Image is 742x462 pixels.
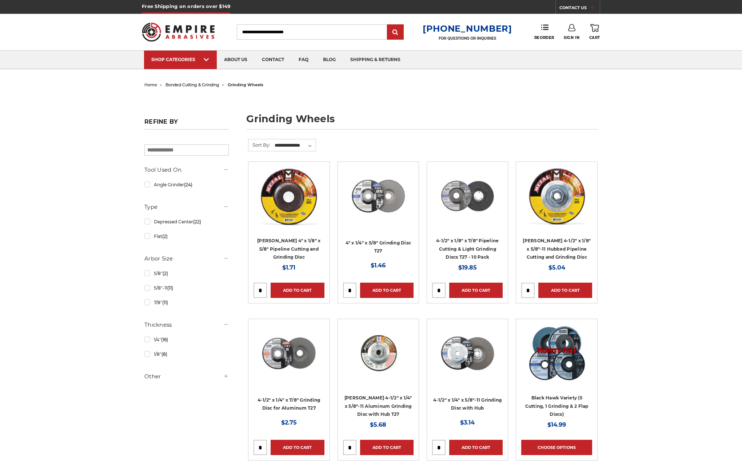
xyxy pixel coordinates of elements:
img: BHA 4.5 inch grinding disc for aluminum [260,324,318,382]
a: Choose Options [521,440,592,455]
a: Aluminum Grinding Wheel with Hub [343,324,414,395]
h5: Other [144,372,229,381]
h5: Refine by [144,118,229,130]
span: $5.04 [548,264,565,271]
a: contact [255,51,291,69]
span: grinding wheels [228,82,263,87]
a: Add to Cart [538,283,592,298]
h1: grinding wheels [246,114,598,130]
a: bonded cutting & grinding [165,82,219,87]
a: Add to Cart [271,440,324,455]
p: FOR QUESTIONS OR INQUIRIES [423,36,512,41]
a: Add to Cart [360,440,414,455]
a: Black Hawk Variety (5 Cutting, 1 Grinding & 2 Flap Discs) [521,324,592,395]
a: Add to Cart [271,283,324,298]
h5: Arbor Size [144,254,229,263]
input: Submit [388,25,403,40]
a: [PERSON_NAME] 4-1/2" x 1/4" x 5/8"-11 Aluminum Grinding Disc with Hub T27 [344,395,412,417]
span: $19.85 [458,264,477,271]
a: Add to Cart [449,440,503,455]
a: shipping & returns [343,51,408,69]
img: View of Black Hawk's 4 1/2 inch T27 pipeline disc, showing both front and back of the grinding wh... [438,167,496,225]
span: $5.68 [370,421,386,428]
div: SHOP CATEGORIES [151,57,210,62]
a: BHA 4.5 inch grinding disc for aluminum [254,324,324,395]
span: Sign In [564,35,579,40]
a: home [144,82,157,87]
a: 7/8" [144,296,229,309]
a: faq [291,51,316,69]
a: Mercer 4" x 1/8" x 5/8 Cutting and Light Grinding Wheel [254,167,324,238]
span: (2) [163,271,168,276]
a: CONTACT US [559,4,600,14]
a: BHA 4.5 Inch Grinding Wheel with 5/8 inch hub [432,324,503,395]
img: Mercer 4-1/2" x 1/8" x 5/8"-11 Hubbed Cutting and Light Grinding Wheel [528,167,586,225]
img: Black Hawk Variety (5 Cutting, 1 Grinding & 2 Flap Discs) [528,324,586,382]
span: $14.99 [547,421,566,428]
a: [PERSON_NAME] 4-1/2" x 1/8" x 5/8"-11 Hubbed Pipeline Cutting and Grinding Disc [523,238,591,260]
a: 5/8" [144,267,229,280]
a: Reorder [534,24,554,40]
span: $1.46 [371,262,386,269]
a: 5/8"-11 [144,282,229,294]
span: (24) [184,182,192,187]
a: [PHONE_NUMBER] [423,23,512,34]
a: 4-1/2" x 1/4" x 7/8" Grinding Disc for Aluminum T27 [258,397,320,411]
span: Cart [589,35,600,40]
a: Black Hawk Variety (5 Cutting, 1 Grinding & 2 Flap Discs) [525,395,589,417]
img: Empire Abrasives [142,18,215,46]
h5: Tool Used On [144,166,229,174]
a: 1/8" [144,348,229,361]
span: (11) [162,300,168,305]
span: Reorder [534,35,554,40]
a: Cart [589,24,600,40]
a: Depressed Center [144,215,229,228]
a: blog [316,51,343,69]
a: Add to Cart [449,283,503,298]
label: Sort By: [248,139,270,150]
img: 4 inch BHA grinding wheels [349,167,407,225]
a: [PERSON_NAME] 4" x 1/8" x 5/8" Pipeline Cutting and Grinding Disc [257,238,320,260]
span: $1.71 [282,264,295,271]
span: $3.14 [460,419,475,426]
a: 4-1/2" x 1/4" x 5/8"-11 Grinding Disc with Hub [433,397,502,411]
h5: Type [144,203,229,211]
a: 4-1/2" x 1/8" x 7/8" Pipeline Cutting & Light Grinding Discs T27 - 10 Pack [436,238,499,260]
a: View of Black Hawk's 4 1/2 inch T27 pipeline disc, showing both front and back of the grinding wh... [432,167,503,238]
span: (11) [167,285,173,291]
img: Mercer 4" x 1/8" x 5/8 Cutting and Light Grinding Wheel [260,167,318,225]
span: (2) [162,234,168,239]
a: 4 inch BHA grinding wheels [343,167,414,238]
span: (16) [161,337,168,342]
img: BHA 4.5 Inch Grinding Wheel with 5/8 inch hub [438,324,496,382]
img: Aluminum Grinding Wheel with Hub [349,324,407,382]
a: 1/4" [144,333,229,346]
span: (22) [193,219,201,224]
a: Flat [144,230,229,243]
h5: Thickness [144,320,229,329]
select: Sort By: [274,140,316,151]
span: (8) [161,351,167,357]
span: $2.75 [281,419,297,426]
a: Mercer 4-1/2" x 1/8" x 5/8"-11 Hubbed Cutting and Light Grinding Wheel [521,167,592,238]
a: Angle Grinder [144,178,229,191]
a: 4" x 1/4" x 5/8" Grinding Disc T27 [346,240,411,254]
a: about us [217,51,255,69]
a: Add to Cart [360,283,414,298]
